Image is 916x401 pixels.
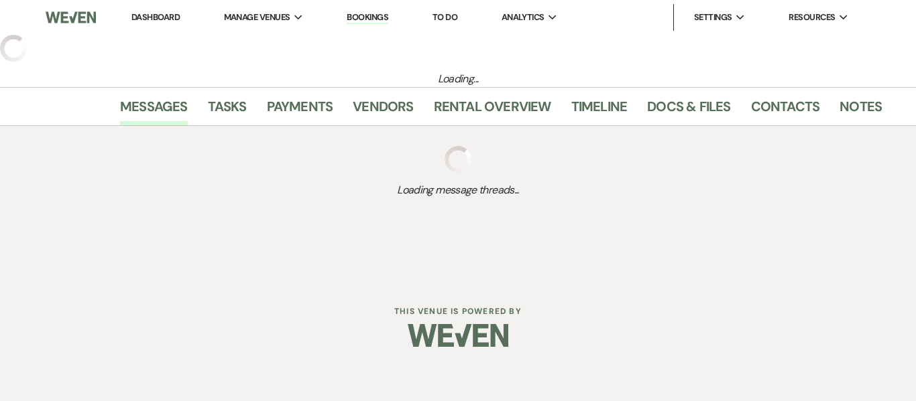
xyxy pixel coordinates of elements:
[434,96,551,125] a: Rental Overview
[131,11,180,23] a: Dashboard
[647,96,730,125] a: Docs & Files
[224,11,290,24] span: Manage Venues
[789,11,835,24] span: Resources
[571,96,628,125] a: Timeline
[751,96,820,125] a: Contacts
[353,96,413,125] a: Vendors
[267,96,333,125] a: Payments
[347,11,388,24] a: Bookings
[502,11,545,24] span: Analytics
[694,11,732,24] span: Settings
[433,11,457,23] a: To Do
[208,96,247,125] a: Tasks
[46,3,96,31] img: Weven Logo
[120,96,188,125] a: Messages
[445,146,471,173] img: loading spinner
[840,96,882,125] a: Notes
[408,312,508,359] img: Weven Logo
[120,182,796,198] span: Loading message threads...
